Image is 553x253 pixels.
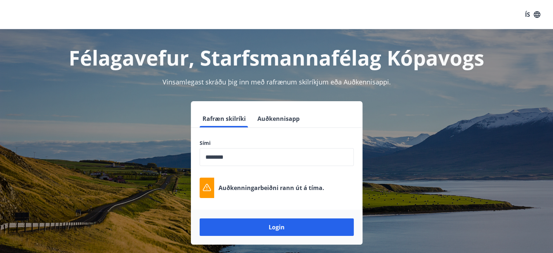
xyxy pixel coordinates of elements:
label: Sími [200,139,354,147]
button: Auðkennisapp [255,110,302,127]
h1: Félagavefur, Starfsmannafélag Kópavogs [24,44,530,71]
button: Rafræn skilríki [200,110,249,127]
button: Login [200,218,354,236]
p: Auðkenningarbeiðni rann út á tíma. [219,184,324,192]
button: ÍS [521,8,544,21]
span: Vinsamlegast skráðu þig inn með rafrænum skilríkjum eða Auðkennisappi. [163,78,391,86]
